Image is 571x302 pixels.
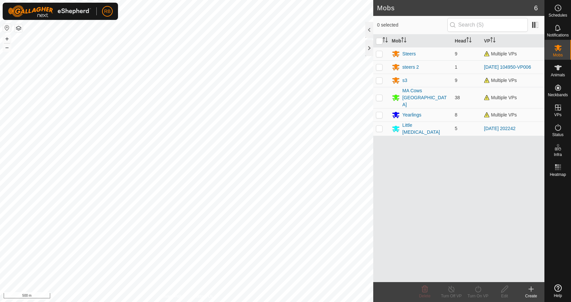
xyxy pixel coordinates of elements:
[402,112,421,118] div: Yearlings
[402,87,450,108] div: MA Cows [GEOGRAPHIC_DATA]
[466,38,472,43] p-sorticon: Activate to sort
[554,294,562,298] span: Help
[534,3,538,13] span: 6
[484,112,517,117] span: Multiple VPs
[455,95,460,100] span: 38
[545,282,571,300] a: Help
[455,64,457,70] span: 1
[438,293,465,299] div: Turn Off VP
[15,24,23,32] button: Map Layers
[447,18,528,32] input: Search (S)
[465,293,491,299] div: Turn On VP
[383,38,388,43] p-sorticon: Activate to sort
[547,33,569,37] span: Notifications
[551,73,565,77] span: Animals
[455,126,457,131] span: 5
[377,4,534,12] h2: Mobs
[402,122,450,136] div: Little [MEDICAL_DATA]
[518,293,544,299] div: Create
[419,294,431,298] span: Delete
[484,126,515,131] a: [DATE] 202242
[554,153,562,157] span: Infra
[389,35,452,47] th: Mob
[377,22,447,29] span: 0 selected
[193,293,213,299] a: Contact Us
[548,93,568,97] span: Neckbands
[484,95,517,100] span: Multiple VPs
[552,133,563,137] span: Status
[548,13,567,17] span: Schedules
[104,8,110,15] span: RB
[490,38,496,43] p-sorticon: Activate to sort
[3,35,11,43] button: +
[484,51,517,56] span: Multiple VPs
[553,53,563,57] span: Mobs
[491,293,518,299] div: Edit
[481,35,544,47] th: VP
[550,173,566,177] span: Heatmap
[554,113,561,117] span: VPs
[484,64,531,70] a: [DATE] 104950-VP006
[3,24,11,32] button: Reset Map
[455,112,457,117] span: 8
[160,293,185,299] a: Privacy Policy
[402,50,416,57] div: Steers
[3,43,11,51] button: –
[402,77,407,84] div: s3
[455,78,457,83] span: 9
[452,35,481,47] th: Head
[484,78,517,83] span: Multiple VPs
[402,64,419,71] div: steers 2
[455,51,457,56] span: 9
[401,38,406,43] p-sorticon: Activate to sort
[8,5,91,17] img: Gallagher Logo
